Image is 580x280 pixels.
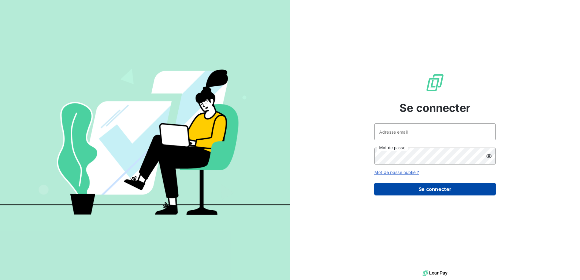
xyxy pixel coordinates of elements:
[425,73,445,92] img: Logo LeanPay
[374,123,496,140] input: placeholder
[374,170,419,175] a: Mot de passe oublié ?
[400,100,470,116] span: Se connecter
[423,268,447,278] img: logo
[374,183,496,195] button: Se connecter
